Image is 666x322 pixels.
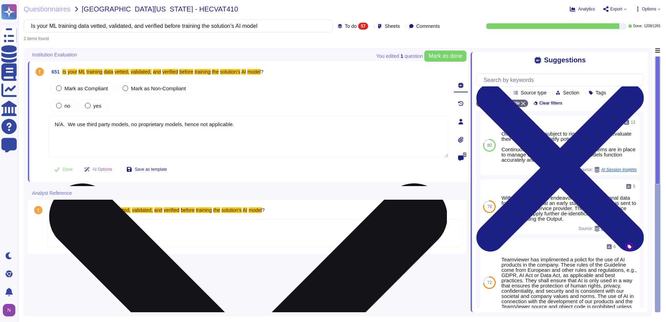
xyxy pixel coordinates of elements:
[633,24,643,28] span: Done:
[68,69,77,75] mark: your
[82,6,238,13] span: [GEOGRAPHIC_DATA][US_STATE] - HECVAT410
[47,208,61,213] span: 1254
[64,103,70,109] span: no
[153,69,161,75] mark: and
[424,51,466,62] button: Mark as done
[93,103,101,109] span: yes
[463,152,467,157] span: 0
[64,85,108,91] span: Mark as Compliant
[642,7,656,11] span: Options
[261,69,263,75] span: ?
[24,6,71,13] span: Questionnaires
[416,24,440,29] span: Comments
[28,20,325,32] input: Search by keywords
[480,74,643,86] input: Search by keywords
[131,69,152,75] mark: validated,
[179,69,193,75] mark: before
[247,69,261,75] mark: model
[195,69,211,75] mark: training
[49,69,60,74] span: 651
[487,281,492,285] span: 72
[212,69,218,75] mark: the
[162,69,178,75] mark: verified
[78,69,85,75] mark: ML
[578,7,595,11] span: Analytics
[358,23,368,30] div: 57
[62,69,66,75] mark: Is
[86,69,102,75] mark: training
[610,7,622,11] span: Export
[3,304,15,316] img: user
[401,54,403,59] b: 1
[1,302,20,318] button: user
[241,69,246,75] mark: AI
[644,24,660,28] span: 1208 / 1265
[501,257,637,314] div: Teamviewer has implimented a polict for the use of AI products in the company. These rules of the...
[220,69,240,75] mark: solution's
[487,143,492,147] span: 80
[32,191,72,195] span: Analyst Reference
[104,69,113,75] mark: data
[115,69,129,75] mark: vetted,
[570,6,595,12] button: Analytics
[345,24,357,29] span: To do
[385,24,400,29] span: Sheets
[24,37,49,41] div: 2 items found
[32,52,77,57] span: Institution Evaluation
[376,54,423,59] span: You edited question
[487,205,492,209] span: 78
[49,116,448,158] textarea: N/A. We use third party models, no proprietary models, hence not applicable.
[428,53,462,59] span: Mark as done
[131,85,186,91] span: Mark as Non-Compliant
